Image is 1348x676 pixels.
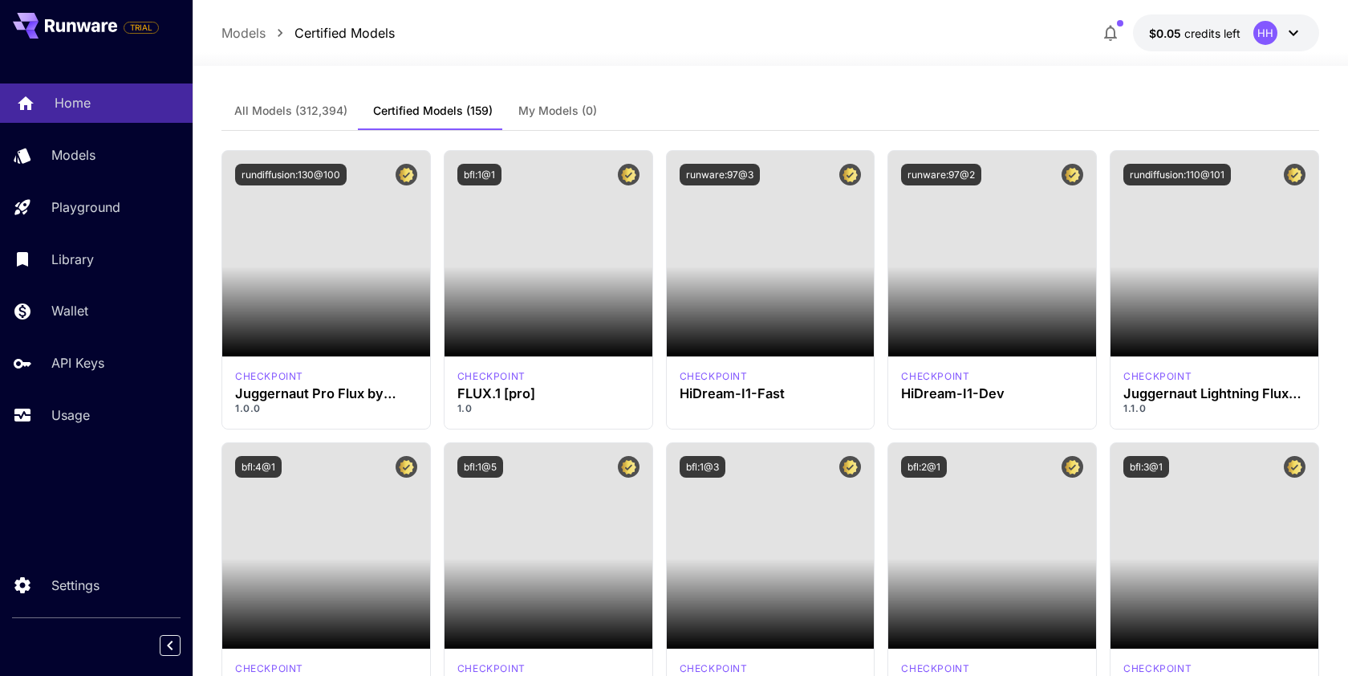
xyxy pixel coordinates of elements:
[1123,662,1192,676] p: checkpoint
[1123,401,1305,416] p: 1.1.0
[457,369,526,384] p: checkpoint
[1284,456,1305,478] button: Certified Model – Vetted for best performance and includes a commercial license.
[1062,164,1083,185] button: Certified Model – Vetted for best performance and includes a commercial license.
[457,662,526,676] p: checkpoint
[51,353,104,373] p: API Keys
[235,369,303,384] p: checkpoint
[901,369,969,384] p: checkpoint
[1133,14,1319,51] button: $0.05HH
[235,369,303,384] div: FLUX.1 D
[901,456,947,478] button: bfl:2@1
[1253,21,1277,45] div: HH
[373,104,493,118] span: Certified Models (159)
[680,662,748,676] div: fluxpro
[1123,369,1192,384] div: FLUX.1 D
[51,576,99,595] p: Settings
[1123,386,1305,401] h3: Juggernaut Lightning Flux by RunDiffusion
[457,456,503,478] button: bfl:1@5
[1123,456,1169,478] button: bfl:3@1
[901,662,969,676] div: fluxpro
[1123,164,1231,185] button: rundiffusion:110@101
[457,401,639,416] p: 1.0
[1284,164,1305,185] button: Certified Model – Vetted for best performance and includes a commercial license.
[1123,662,1192,676] div: FLUX.1 Kontext [pro]
[518,104,597,118] span: My Models (0)
[235,401,417,416] p: 1.0.0
[51,145,95,165] p: Models
[457,164,501,185] button: bfl:1@1
[680,662,748,676] p: checkpoint
[839,456,861,478] button: Certified Model – Vetted for best performance and includes a commercial license.
[221,23,395,43] nav: breadcrumb
[1149,26,1184,40] span: $0.05
[680,164,760,185] button: runware:97@3
[235,662,303,676] p: checkpoint
[1184,26,1240,40] span: credits left
[235,456,282,478] button: bfl:4@1
[396,164,417,185] button: Certified Model – Vetted for best performance and includes a commercial license.
[51,250,94,269] p: Library
[901,386,1083,401] h3: HiDream-I1-Dev
[457,662,526,676] div: fluxpro
[457,386,639,401] h3: FLUX.1 [pro]
[1123,369,1192,384] p: checkpoint
[1062,456,1083,478] button: Certified Model – Vetted for best performance and includes a commercial license.
[51,405,90,425] p: Usage
[396,456,417,478] button: Certified Model – Vetted for best performance and includes a commercial license.
[124,18,159,37] span: Add your payment card to enable full platform functionality.
[221,23,266,43] a: Models
[235,164,347,185] button: rundiffusion:130@100
[51,198,120,217] p: Playground
[680,456,725,478] button: bfl:1@3
[1149,25,1240,42] div: $0.05
[55,93,91,112] p: Home
[901,662,969,676] p: checkpoint
[51,301,88,320] p: Wallet
[680,369,748,384] p: checkpoint
[160,635,181,656] button: Collapse sidebar
[680,369,748,384] div: HiDream Fast
[172,631,193,660] div: Collapse sidebar
[839,164,861,185] button: Certified Model – Vetted for best performance and includes a commercial license.
[124,22,158,34] span: TRIAL
[901,164,981,185] button: runware:97@2
[901,369,969,384] div: HiDream Dev
[235,662,303,676] div: FLUX.1 Kontext [max]
[294,23,395,43] a: Certified Models
[680,386,862,401] h3: HiDream-I1-Fast
[235,386,417,401] h3: Juggernaut Pro Flux by RunDiffusion
[618,456,639,478] button: Certified Model – Vetted for best performance and includes a commercial license.
[457,369,526,384] div: fluxpro
[618,164,639,185] button: Certified Model – Vetted for best performance and includes a commercial license.
[234,104,347,118] span: All Models (312,394)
